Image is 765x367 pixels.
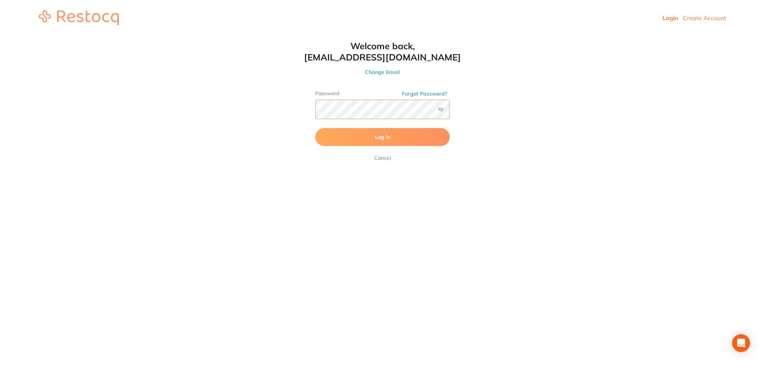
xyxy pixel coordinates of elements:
[373,153,392,162] a: Cancel
[315,128,450,146] button: Log In
[39,10,119,25] img: restocq_logo.svg
[683,14,726,22] a: Create Account
[315,90,450,97] label: Password
[662,14,678,22] a: Login
[400,90,450,97] button: Forgot Password?
[300,40,465,63] h1: Welcome back, [EMAIL_ADDRESS][DOMAIN_NAME]
[732,334,750,352] div: Open Intercom Messenger
[300,69,465,75] button: Change Email
[375,134,390,140] span: Log In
